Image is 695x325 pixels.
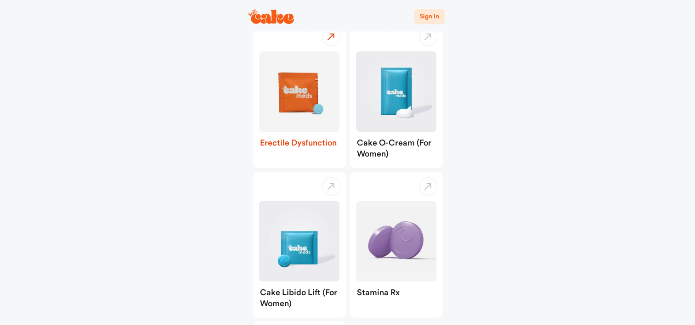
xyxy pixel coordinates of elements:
div: Cake Libido Lift (for Women) [253,281,346,318]
span: Sign In [419,13,439,20]
div: Erectile Dysfunction [253,132,346,157]
button: Erectile DysfunctionErectile Dysfunction [253,22,346,168]
img: Stamina Rx [356,201,436,281]
button: Stamina RxStamina Rx [350,172,443,318]
img: Erectile Dysfunction [259,51,339,132]
img: Cake Libido Lift (for Women) [259,201,339,281]
button: Cake O-Cream (for Women)Cake O-Cream (for Women) [350,22,443,168]
div: Cake O-Cream (for Women) [350,132,443,168]
button: Sign In [414,9,444,24]
button: Cake Libido Lift (for Women)Cake Libido Lift (for Women) [253,172,346,318]
img: Cake O-Cream (for Women) [356,51,436,132]
div: Stamina Rx [350,281,443,307]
